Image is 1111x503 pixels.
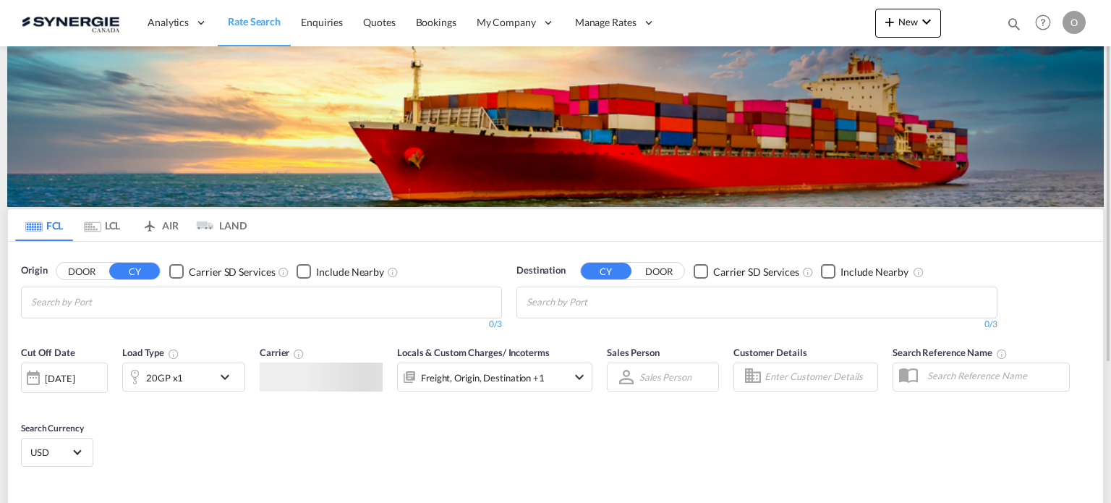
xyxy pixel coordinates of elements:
md-select: Sales Person [638,366,693,387]
div: [DATE] [45,372,75,385]
button: icon-plus 400-fgNewicon-chevron-down [875,9,941,38]
md-icon: icon-airplane [141,217,158,228]
div: Carrier SD Services [189,265,275,279]
div: 0/3 [21,318,502,331]
button: DOOR [634,263,684,280]
div: Include Nearby [840,265,908,279]
span: Destination [516,263,566,278]
md-icon: Unchecked: Ignores neighbouring ports when fetching rates.Checked : Includes neighbouring ports w... [387,266,399,278]
md-chips-wrap: Chips container with autocompletion. Enter the text area, type text to search, and then use the u... [29,287,174,314]
span: New [881,16,935,28]
md-icon: icon-magnify [1006,16,1022,32]
md-icon: icon-chevron-down [216,368,241,386]
div: Carrier SD Services [713,265,799,279]
span: Customer Details [733,347,806,358]
md-tab-item: LCL [73,209,131,241]
md-checkbox: Checkbox No Ink [297,263,384,279]
md-icon: icon-plus 400-fg [881,13,898,30]
input: Chips input. [31,291,169,314]
md-chips-wrap: Chips container with autocompletion. Enter the text area, type text to search, and then use the u... [524,287,670,314]
span: Enquiries [301,16,343,28]
md-tab-item: AIR [131,209,189,241]
md-icon: icon-chevron-down [918,13,935,30]
span: / Incoterms [503,347,550,358]
md-icon: Unchecked: Ignores neighbouring ports when fetching rates.Checked : Includes neighbouring ports w... [913,266,924,278]
img: LCL+%26+FCL+BACKGROUND.png [7,46,1104,207]
md-pagination-wrapper: Use the left and right arrow keys to navigate between tabs [15,209,247,241]
div: O [1063,11,1086,34]
span: Analytics [148,15,189,30]
div: icon-magnify [1006,16,1022,38]
span: USD [30,446,71,459]
div: [DATE] [21,363,108,393]
span: Rate Search [228,15,281,28]
md-checkbox: Checkbox No Ink [169,263,275,279]
input: Enter Customer Details [765,366,873,388]
div: Include Nearby [316,265,384,279]
md-icon: The selected Trucker/Carrierwill be displayed in the rate results If the rates are from another f... [293,348,305,360]
md-checkbox: Checkbox No Ink [821,263,908,279]
span: Sales Person [607,347,660,358]
span: Origin [21,263,47,278]
span: Search Currency [21,423,84,434]
div: 20GP x1 [146,368,183,388]
div: Freight Origin Destination Factory Stuffingicon-chevron-down [397,363,592,392]
md-icon: icon-information-outline [168,348,179,360]
span: Carrier [260,347,305,358]
span: Bookings [416,16,456,28]
img: 1f56c880d42311ef80fc7dca854c8e59.png [22,7,119,39]
md-tab-item: LAND [189,209,247,241]
span: Quotes [363,16,395,28]
md-icon: Unchecked: Search for CY (Container Yard) services for all selected carriers.Checked : Search for... [278,266,289,278]
div: 0/3 [516,318,997,331]
md-checkbox: Checkbox No Ink [694,263,799,279]
md-datepicker: Select [21,391,32,410]
span: Help [1031,10,1055,35]
input: Chips input. [527,291,664,314]
span: Manage Rates [575,15,637,30]
md-icon: Your search will be saved by the below given name [996,348,1008,360]
span: Cut Off Date [21,347,75,358]
button: CY [109,263,160,279]
md-icon: Unchecked: Search for CY (Container Yard) services for all selected carriers.Checked : Search for... [802,266,814,278]
md-icon: icon-chevron-down [571,368,588,386]
button: CY [581,263,631,279]
md-select: Select Currency: $ USDUnited States Dollar [29,441,85,462]
div: 20GP x1icon-chevron-down [122,363,245,392]
input: Search Reference Name [920,365,1069,386]
span: My Company [477,15,536,30]
button: DOOR [56,263,107,280]
span: Locals & Custom Charges [397,347,550,358]
div: Freight Origin Destination Factory Stuffing [421,368,545,388]
md-tab-item: FCL [15,209,73,241]
span: Load Type [122,347,179,358]
span: Search Reference Name [893,347,1008,358]
div: Help [1031,10,1063,36]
